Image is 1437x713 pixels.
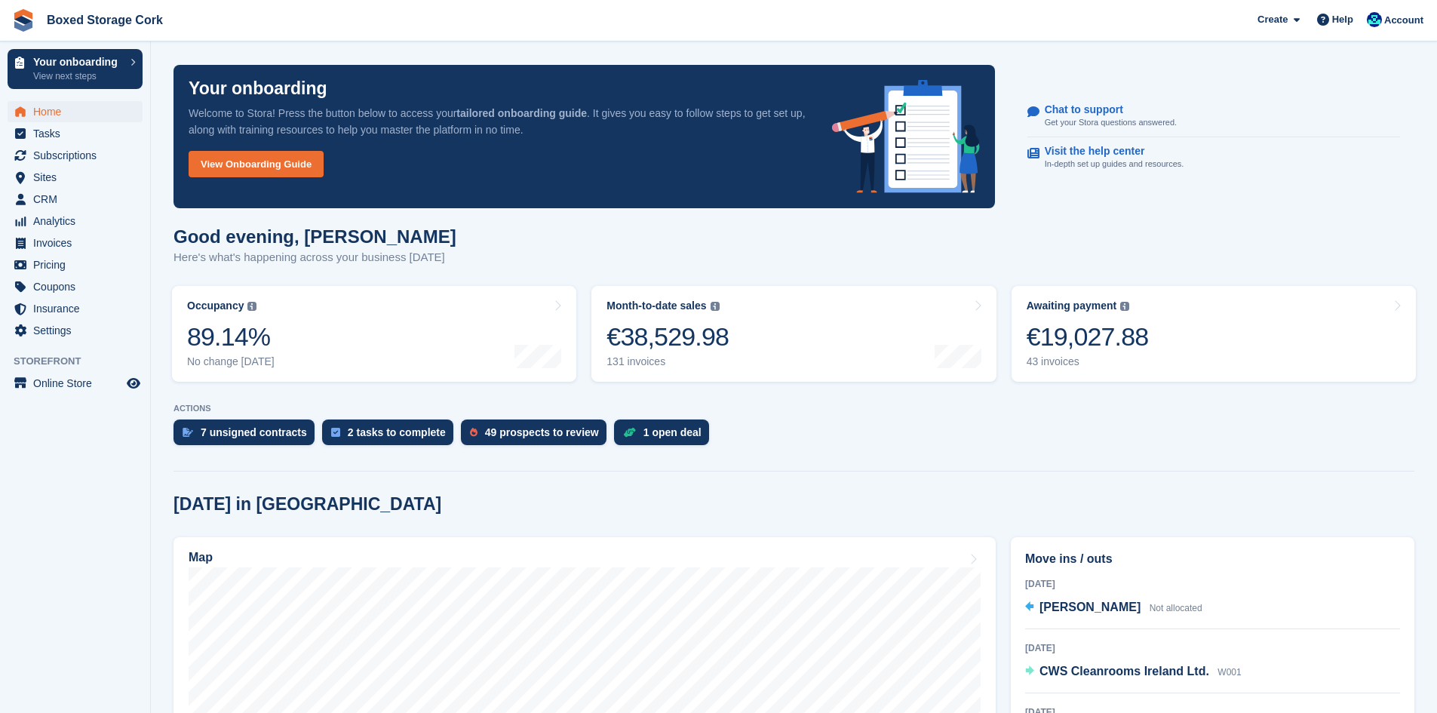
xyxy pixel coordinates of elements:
span: Settings [33,320,124,341]
span: Subscriptions [33,145,124,166]
img: stora-icon-8386f47178a22dfd0bd8f6a31ec36ba5ce8667c1dd55bd0f319d3a0aa187defe.svg [12,9,35,32]
h2: [DATE] in [GEOGRAPHIC_DATA] [173,494,441,515]
a: menu [8,373,143,394]
div: Month-to-date sales [606,300,706,312]
span: CRM [33,189,124,210]
span: CWS Cleanrooms Ireland Ltd. [1039,665,1209,678]
div: No change [DATE] [187,355,275,368]
a: [PERSON_NAME] Not allocated [1025,598,1202,618]
p: Welcome to Stora! Press the button below to access your . It gives you easy to follow steps to ge... [189,105,808,138]
span: W001 [1217,667,1241,678]
a: Month-to-date sales €38,529.98 131 invoices [591,286,996,382]
span: Pricing [33,254,124,275]
a: CWS Cleanrooms Ireland Ltd. W001 [1025,662,1242,682]
div: 1 open deal [643,426,702,438]
span: [PERSON_NAME] [1039,601,1141,613]
p: Get your Stora questions answered. [1045,116,1177,129]
a: menu [8,167,143,188]
strong: tailored onboarding guide [456,107,587,119]
p: Your onboarding [33,57,123,67]
div: 49 prospects to review [485,426,599,438]
div: 43 invoices [1027,355,1149,368]
img: deal-1b604bf984904fb50ccaf53a9ad4b4a5d6e5aea283cecdc64d6e3604feb123c2.svg [623,427,636,438]
img: icon-info-grey-7440780725fd019a000dd9b08b2336e03edf1995a4989e88bcd33f0948082b44.svg [247,302,256,311]
span: Tasks [33,123,124,144]
div: 2 tasks to complete [348,426,446,438]
div: €38,529.98 [606,321,729,352]
span: Account [1384,13,1423,28]
img: onboarding-info-6c161a55d2c0e0a8cae90662b2fe09162a5109e8cc188191df67fb4f79e88e88.svg [832,80,980,193]
p: Your onboarding [189,80,327,97]
p: Chat to support [1045,103,1165,116]
a: menu [8,123,143,144]
a: menu [8,232,143,254]
p: In-depth set up guides and resources. [1045,158,1184,171]
a: Boxed Storage Cork [41,8,169,32]
img: contract_signature_icon-13c848040528278c33f63329250d36e43548de30e8caae1d1a13099fd9432cc5.svg [183,428,193,437]
a: View Onboarding Guide [189,151,324,177]
a: Occupancy 89.14% No change [DATE] [172,286,576,382]
div: Occupancy [187,300,244,312]
a: menu [8,276,143,297]
a: menu [8,298,143,319]
a: 49 prospects to review [461,420,614,453]
a: 7 unsigned contracts [173,420,322,453]
span: Home [33,101,124,122]
a: Awaiting payment €19,027.88 43 invoices [1012,286,1416,382]
h2: Move ins / outs [1025,550,1400,568]
span: Storefront [14,354,150,369]
span: Analytics [33,211,124,232]
div: 89.14% [187,321,275,352]
a: menu [8,145,143,166]
h1: Good evening, [PERSON_NAME] [173,226,456,247]
span: Online Store [33,373,124,394]
img: Vincent [1367,12,1382,27]
div: 7 unsigned contracts [201,426,307,438]
a: Preview store [124,374,143,392]
div: 131 invoices [606,355,729,368]
span: Not allocated [1150,603,1202,613]
a: menu [8,320,143,341]
a: menu [8,254,143,275]
a: 1 open deal [614,420,717,453]
img: task-75834270c22a3079a89374b754ae025e5fb1db73e45f91037f5363f120a921f8.svg [331,428,340,437]
a: menu [8,211,143,232]
h2: Map [189,551,213,564]
span: Coupons [33,276,124,297]
img: prospect-51fa495bee0391a8d652442698ab0144808aea92771e9ea1ae160a38d050c398.svg [470,428,477,437]
a: Visit the help center In-depth set up guides and resources. [1027,137,1400,178]
span: Insurance [33,298,124,319]
p: View next steps [33,69,123,83]
div: [DATE] [1025,577,1400,591]
p: Visit the help center [1045,145,1172,158]
span: Help [1332,12,1353,27]
div: [DATE] [1025,641,1400,655]
img: icon-info-grey-7440780725fd019a000dd9b08b2336e03edf1995a4989e88bcd33f0948082b44.svg [711,302,720,311]
div: €19,027.88 [1027,321,1149,352]
p: ACTIONS [173,404,1414,413]
p: Here's what's happening across your business [DATE] [173,249,456,266]
span: Create [1257,12,1288,27]
div: Awaiting payment [1027,300,1117,312]
a: Chat to support Get your Stora questions answered. [1027,96,1400,137]
a: menu [8,101,143,122]
a: Your onboarding View next steps [8,49,143,89]
span: Sites [33,167,124,188]
img: icon-info-grey-7440780725fd019a000dd9b08b2336e03edf1995a4989e88bcd33f0948082b44.svg [1120,302,1129,311]
a: menu [8,189,143,210]
span: Invoices [33,232,124,254]
a: 2 tasks to complete [322,420,461,453]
